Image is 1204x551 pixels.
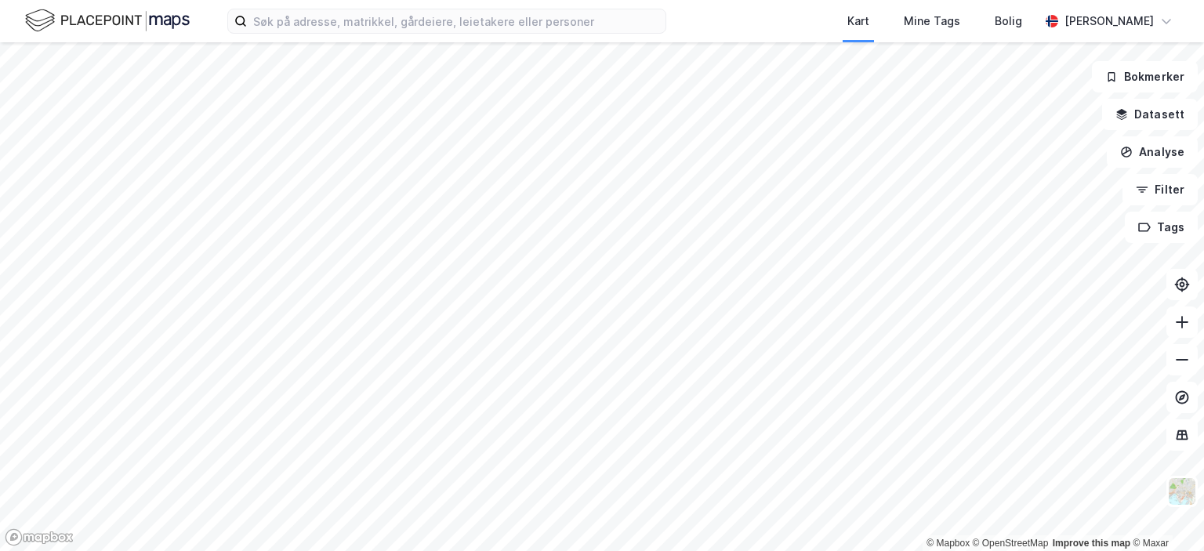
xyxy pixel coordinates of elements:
button: Filter [1122,174,1198,205]
a: Mapbox homepage [5,528,74,546]
input: Søk på adresse, matrikkel, gårdeiere, leietakere eller personer [247,9,665,33]
button: Tags [1125,212,1198,243]
div: Mine Tags [904,12,960,31]
div: [PERSON_NAME] [1064,12,1154,31]
div: Bolig [995,12,1022,31]
a: Improve this map [1053,538,1130,549]
a: OpenStreetMap [973,538,1049,549]
a: Mapbox [927,538,970,549]
div: Kart [847,12,869,31]
button: Analyse [1107,136,1198,168]
img: logo.f888ab2527a4732fd821a326f86c7f29.svg [25,7,190,34]
iframe: Chat Widget [1126,476,1204,551]
button: Datasett [1102,99,1198,130]
button: Bokmerker [1092,61,1198,92]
